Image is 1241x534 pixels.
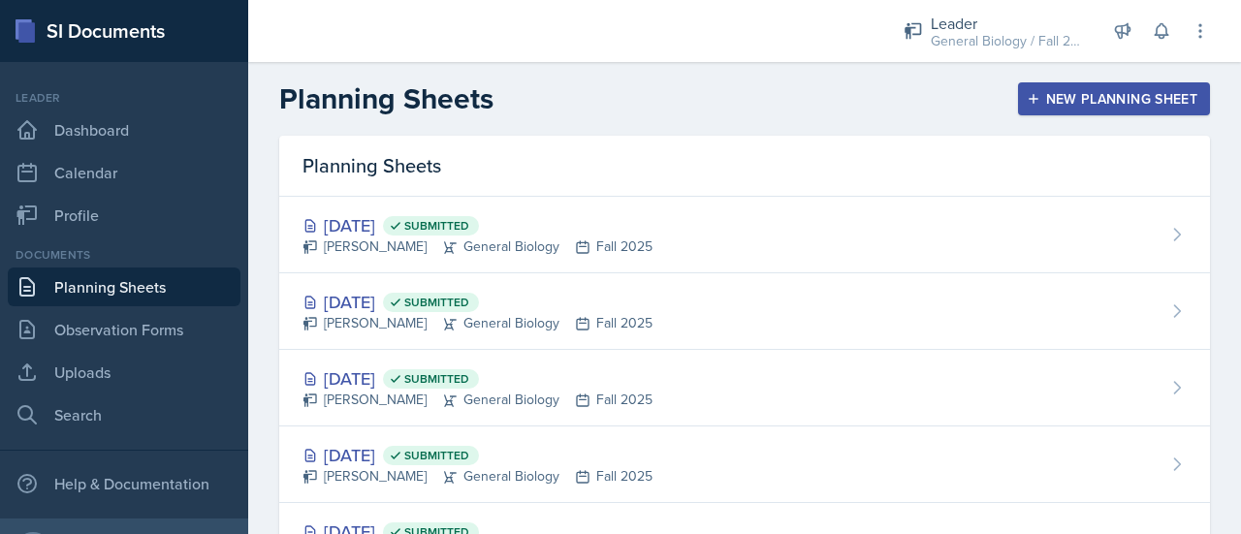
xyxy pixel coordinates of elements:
a: Uploads [8,353,240,392]
div: New Planning Sheet [1031,91,1197,107]
a: [DATE] Submitted [PERSON_NAME]General BiologyFall 2025 [279,426,1210,503]
a: Search [8,395,240,434]
div: Documents [8,246,240,264]
div: [DATE] [302,289,652,315]
div: [PERSON_NAME] General Biology Fall 2025 [302,390,652,410]
a: Dashboard [8,110,240,149]
h2: Planning Sheets [279,81,493,116]
a: Profile [8,196,240,235]
span: Submitted [404,295,469,310]
a: [DATE] Submitted [PERSON_NAME]General BiologyFall 2025 [279,350,1210,426]
a: [DATE] Submitted [PERSON_NAME]General BiologyFall 2025 [279,273,1210,350]
button: New Planning Sheet [1018,82,1210,115]
div: Leader [931,12,1086,35]
span: Submitted [404,218,469,234]
div: [DATE] [302,365,652,392]
div: [DATE] [302,212,652,238]
div: [PERSON_NAME] General Biology Fall 2025 [302,313,652,333]
a: Observation Forms [8,310,240,349]
div: [PERSON_NAME] General Biology Fall 2025 [302,466,652,487]
div: Planning Sheets [279,136,1210,197]
div: Leader [8,89,240,107]
div: [PERSON_NAME] General Biology Fall 2025 [302,236,652,257]
div: Help & Documentation [8,464,240,503]
a: Calendar [8,153,240,192]
a: [DATE] Submitted [PERSON_NAME]General BiologyFall 2025 [279,197,1210,273]
span: Submitted [404,371,469,387]
span: Submitted [404,448,469,463]
div: General Biology / Fall 2025 [931,31,1086,51]
div: [DATE] [302,442,652,468]
a: Planning Sheets [8,267,240,306]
